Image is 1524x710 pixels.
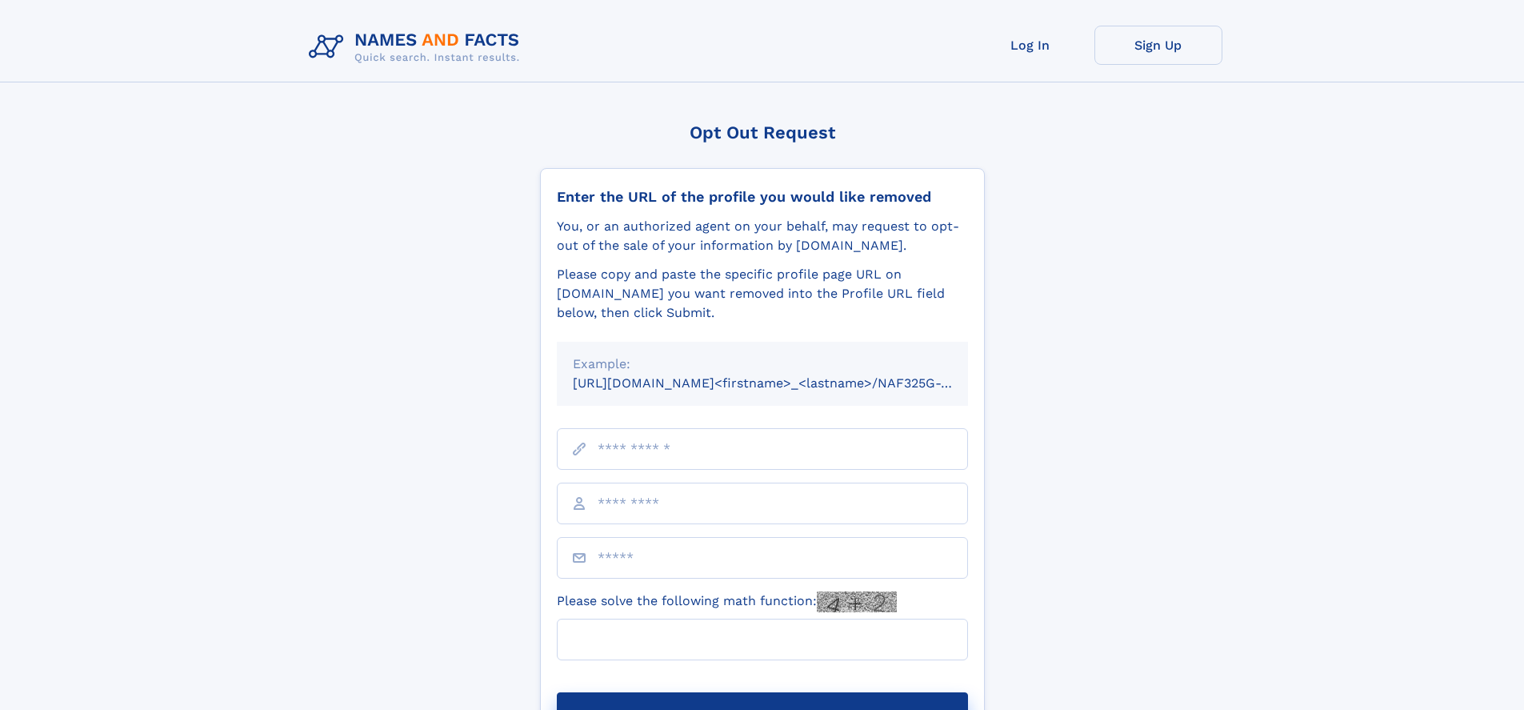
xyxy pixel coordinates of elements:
[573,355,952,374] div: Example:
[557,217,968,255] div: You, or an authorized agent on your behalf, may request to opt-out of the sale of your informatio...
[1094,26,1222,65] a: Sign Up
[557,265,968,323] div: Please copy and paste the specific profile page URL on [DOMAIN_NAME] you want removed into the Pr...
[966,26,1094,65] a: Log In
[573,375,998,391] small: [URL][DOMAIN_NAME]<firstname>_<lastname>/NAF325G-xxxxxxxx
[540,122,985,142] div: Opt Out Request
[557,592,897,612] label: Please solve the following math function:
[302,26,533,69] img: Logo Names and Facts
[557,188,968,206] div: Enter the URL of the profile you would like removed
